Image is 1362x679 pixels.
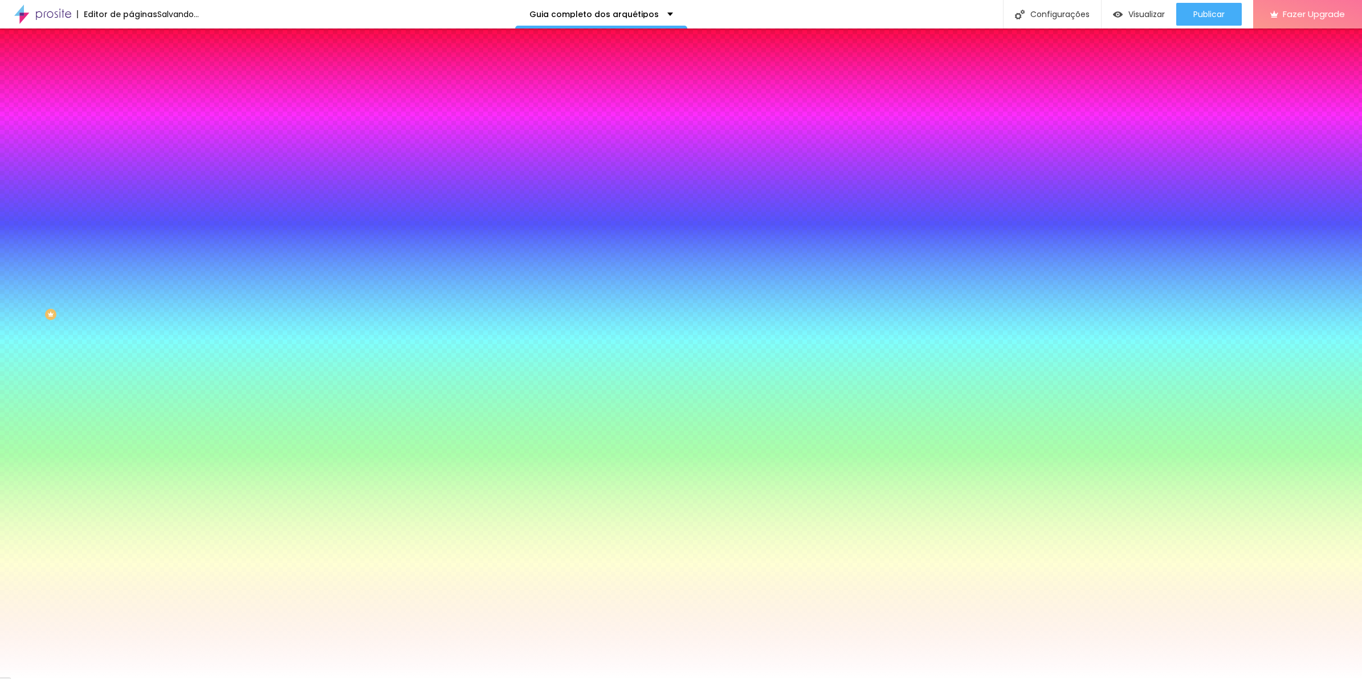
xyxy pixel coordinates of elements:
[1128,10,1165,19] span: Visualizar
[157,10,199,18] div: Salvando...
[1193,10,1225,19] span: Publicar
[1015,10,1025,19] img: Icone
[77,10,157,18] div: Editor de páginas
[1176,3,1242,26] button: Publicar
[1283,9,1345,19] span: Fazer Upgrade
[529,10,659,18] p: Guia completo dos arquétipos
[1113,10,1123,19] img: view-1.svg
[1102,3,1176,26] button: Visualizar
